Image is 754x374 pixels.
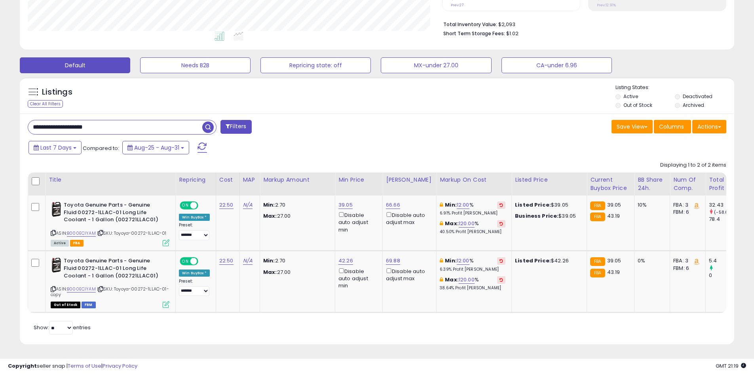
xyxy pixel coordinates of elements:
[8,363,137,370] div: seller snap | |
[440,176,508,184] div: Markup on Cost
[683,93,712,100] label: Deactivated
[607,212,620,220] span: 43.19
[615,84,734,91] p: Listing States:
[34,324,91,331] span: Show: entries
[673,257,699,264] div: FBA: 3
[673,265,699,272] div: FBM: 6
[338,211,376,234] div: Disable auto adjust min
[386,211,430,226] div: Disable auto adjust max
[51,201,169,245] div: ASIN:
[51,201,62,217] img: 41nQ12QP2yL._SL40_.jpg
[459,276,475,284] a: 120.00
[180,202,190,209] span: ON
[638,257,664,264] div: 0%
[515,212,558,220] b: Business Price:
[709,272,741,279] div: 0
[180,258,190,265] span: ON
[51,240,69,247] span: All listings currently available for purchase on Amazon
[263,257,275,264] strong: Min:
[51,302,80,308] span: All listings that are currently out of stock and unavailable for purchase on Amazon
[68,362,101,370] a: Terms of Use
[440,220,505,235] div: %
[445,257,457,264] b: Min:
[515,257,551,264] b: Listed Price:
[219,201,234,209] a: 22.50
[515,213,581,220] div: $39.05
[440,229,505,235] p: 40.50% Profit [PERSON_NAME]
[51,257,169,307] div: ASIN:
[607,268,620,276] span: 43.19
[457,201,469,209] a: 12.00
[179,270,210,277] div: Win BuyBox *
[122,141,189,154] button: Aug-25 - Aug-31
[386,176,433,184] div: [PERSON_NAME]
[445,220,459,227] b: Max:
[709,176,738,192] div: Total Profit
[673,201,699,209] div: FBA: 3
[654,120,691,133] button: Columns
[445,201,457,209] b: Min:
[220,120,251,134] button: Filters
[70,240,84,247] span: FBA
[515,201,551,209] b: Listed Price:
[440,211,505,216] p: 6.91% Profit [PERSON_NAME]
[179,279,210,296] div: Preset:
[386,201,400,209] a: 66.66
[28,141,82,154] button: Last 7 Days
[263,257,329,264] p: 2.70
[40,144,72,152] span: Last 7 Days
[437,173,512,196] th: The percentage added to the cost of goods (COGS) that forms the calculator for Min & Max prices.
[459,220,475,228] a: 120.00
[263,201,275,209] strong: Min:
[612,120,653,133] button: Save View
[515,257,581,264] div: $42.26
[440,257,505,272] div: %
[134,144,179,152] span: Aug-25 - Aug-31
[140,57,251,73] button: Needs B2B
[623,93,638,100] label: Active
[67,230,96,237] a: B000ECIYAM
[263,176,332,184] div: Markup Amount
[64,201,160,226] b: Toyota Genuine Parts - Genuine Fluid 00272-1LLAC-01 Long Life Coolant - 1 Gallon (002721LLAC01)
[243,257,253,265] a: N/A
[607,201,621,209] span: 39.05
[597,3,616,8] small: Prev: 12.91%
[443,30,505,37] b: Short Term Storage Fees:
[451,3,463,8] small: Prev: 27
[660,161,726,169] div: Displaying 1 to 2 of 2 items
[51,286,169,298] span: | SKU: Toyoya-00272-1LLAC-01-copy
[445,276,459,283] b: Max:
[623,102,652,108] label: Out of Stock
[243,176,256,184] div: MAP
[338,257,353,265] a: 42.26
[590,213,605,221] small: FBA
[219,257,234,265] a: 22.50
[515,176,583,184] div: Listed Price
[179,176,213,184] div: Repricing
[501,57,612,73] button: CA-under 6.96
[67,286,96,292] a: B000ECIYAM
[607,257,621,264] span: 39.05
[197,202,210,209] span: OFF
[263,201,329,209] p: 2.70
[263,212,277,220] strong: Max:
[515,201,581,209] div: $39.05
[197,258,210,265] span: OFF
[709,216,741,223] div: 78.4
[638,176,667,192] div: BB Share 24h.
[386,267,430,282] div: Disable auto adjust max
[440,285,505,291] p: 38.64% Profit [PERSON_NAME]
[219,176,236,184] div: Cost
[83,144,119,152] span: Compared to:
[683,102,704,108] label: Archived
[440,276,505,291] div: %
[440,201,505,216] div: %
[673,209,699,216] div: FBM: 6
[443,19,720,28] li: $2,093
[714,209,737,215] small: (-58.64%)
[443,21,497,28] b: Total Inventory Value:
[338,201,353,209] a: 39.05
[179,214,210,221] div: Win BuyBox *
[51,257,62,273] img: 41nQ12QP2yL._SL40_.jpg
[709,257,741,264] div: 5.4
